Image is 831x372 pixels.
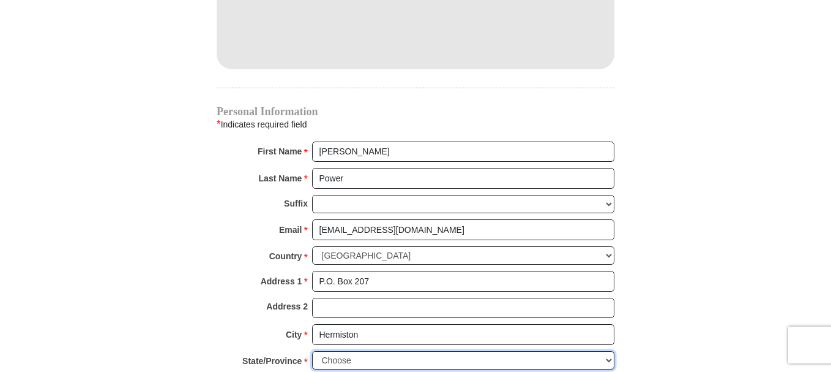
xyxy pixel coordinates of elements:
[269,248,302,265] strong: Country
[261,273,302,290] strong: Address 1
[258,143,302,160] strong: First Name
[217,116,614,132] div: Indicates required field
[266,298,308,315] strong: Address 2
[217,107,614,116] h4: Personal Information
[242,352,302,370] strong: State/Province
[259,170,302,187] strong: Last Name
[284,195,308,212] strong: Suffix
[279,221,302,238] strong: Email
[286,326,302,343] strong: City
